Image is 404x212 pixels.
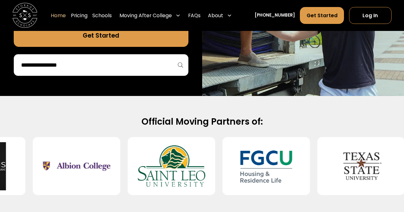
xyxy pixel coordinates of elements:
[349,7,392,24] a: Log In
[51,7,66,25] a: Home
[71,7,88,25] a: Pricing
[138,142,205,190] img: Saint Leo University
[14,25,188,47] a: Get Started
[92,7,112,25] a: Schools
[232,142,300,190] img: Florida Gulf Coast University
[205,7,234,25] div: About
[208,12,223,19] div: About
[43,142,110,190] img: Albion College
[188,7,201,25] a: FAQs
[327,142,395,190] img: Texas State University
[255,12,295,19] a: [PHONE_NUMBER]
[117,7,183,25] div: Moving After College
[119,12,172,19] div: Moving After College
[20,116,384,128] h2: Official Moving Partners of:
[300,7,344,24] a: Get Started
[12,3,37,28] img: Storage Scholars main logo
